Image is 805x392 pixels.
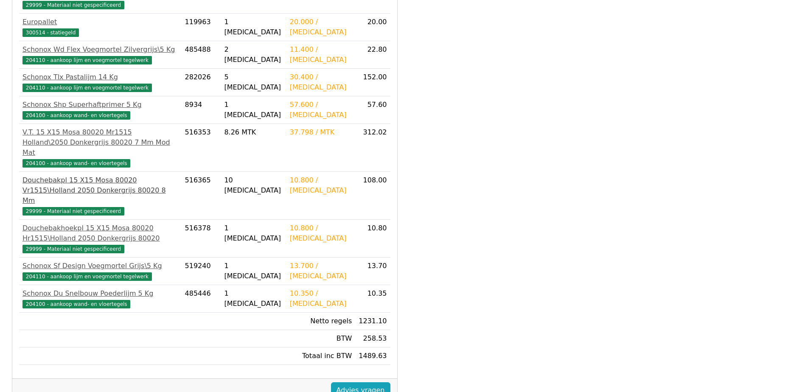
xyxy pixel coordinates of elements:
a: Douchebakhoekpl 15 X15 Mosa 80020 Hr1515\Holland 2050 Donkergrijs 8002029999 - Materiaal niet ges... [22,223,178,254]
div: 37.798 / MTK [290,127,352,137]
td: 13.70 [355,258,390,285]
td: 1231.10 [355,313,390,330]
span: 204100 - aankoop wand- en vloertegels [22,111,130,120]
div: Schonox Du Snelbouw Poederlijm 5 Kg [22,288,178,299]
div: Douchebakhoekpl 15 X15 Mosa 80020 Hr1515\Holland 2050 Donkergrijs 80020 [22,223,178,244]
div: Schonox Sf Design Voegmortel Grijs\5 Kg [22,261,178,271]
span: 204110 - aankoop lijm en voegmortel tegelwerk [22,56,152,64]
td: 20.00 [355,14,390,41]
div: 10 [MEDICAL_DATA] [224,175,283,196]
td: 119963 [182,14,221,41]
td: Netto regels [286,313,356,330]
div: 10.800 / [MEDICAL_DATA] [290,175,352,196]
div: 5 [MEDICAL_DATA] [224,72,283,92]
div: 2 [MEDICAL_DATA] [224,45,283,65]
td: 516365 [182,172,221,220]
div: 1 [MEDICAL_DATA] [224,223,283,244]
a: Schonox Sf Design Voegmortel Grijs\5 Kg204110 - aankoop lijm en voegmortel tegelwerk [22,261,178,281]
div: Schonox Shp Superhaftprimer 5 Kg [22,100,178,110]
td: 258.53 [355,330,390,347]
div: V.T. 15 X15 Mosa 80020 Mr1515 Holland\2050 Donkergrijs 80020 7 Mm Mod Mat [22,127,178,158]
div: Europallet [22,17,178,27]
td: 1489.63 [355,347,390,365]
td: 108.00 [355,172,390,220]
div: Schonox Tlx Pastalijm 14 Kg [22,72,178,82]
td: 516353 [182,124,221,172]
td: 152.00 [355,69,390,96]
div: 8.26 MTK [224,127,283,137]
div: 1 [MEDICAL_DATA] [224,288,283,309]
td: 10.80 [355,220,390,258]
span: 29999 - Materiaal niet gespecificeerd [22,207,124,216]
td: 282026 [182,69,221,96]
td: 519240 [182,258,221,285]
td: 485446 [182,285,221,313]
a: V.T. 15 X15 Mosa 80020 Mr1515 Holland\2050 Donkergrijs 80020 7 Mm Mod Mat204100 - aankoop wand- e... [22,127,178,168]
a: Europallet300514 - statiegeld [22,17,178,37]
div: 11.400 / [MEDICAL_DATA] [290,45,352,65]
div: 57.600 / [MEDICAL_DATA] [290,100,352,120]
div: 1 [MEDICAL_DATA] [224,17,283,37]
div: Douchebakpl 15 X15 Mosa 80020 Vr1515\Holland 2050 Donkergrijs 80020 8 Mm [22,175,178,206]
span: 29999 - Materiaal niet gespecificeerd [22,1,124,9]
a: Schonox Wd Flex Voegmortel Zilvergrijs\5 Kg204110 - aankoop lijm en voegmortel tegelwerk [22,45,178,65]
div: 20.000 / [MEDICAL_DATA] [290,17,352,37]
td: 57.60 [355,96,390,124]
td: BTW [286,330,356,347]
td: 10.35 [355,285,390,313]
a: Schonox Shp Superhaftprimer 5 Kg204100 - aankoop wand- en vloertegels [22,100,178,120]
span: 29999 - Materiaal niet gespecificeerd [22,245,124,253]
td: 516378 [182,220,221,258]
td: 485488 [182,41,221,69]
span: 204110 - aankoop lijm en voegmortel tegelwerk [22,84,152,92]
a: Schonox Du Snelbouw Poederlijm 5 Kg204100 - aankoop wand- en vloertegels [22,288,178,309]
div: 1 [MEDICAL_DATA] [224,261,283,281]
div: 13.700 / [MEDICAL_DATA] [290,261,352,281]
td: 8934 [182,96,221,124]
div: 10.800 / [MEDICAL_DATA] [290,223,352,244]
td: Totaal inc BTW [286,347,356,365]
td: 22.80 [355,41,390,69]
div: 1 [MEDICAL_DATA] [224,100,283,120]
div: Schonox Wd Flex Voegmortel Zilvergrijs\5 Kg [22,45,178,55]
a: Schonox Tlx Pastalijm 14 Kg204110 - aankoop lijm en voegmortel tegelwerk [22,72,178,92]
div: 30.400 / [MEDICAL_DATA] [290,72,352,92]
td: 312.02 [355,124,390,172]
span: 204100 - aankoop wand- en vloertegels [22,300,130,308]
span: 204100 - aankoop wand- en vloertegels [22,159,130,168]
span: 300514 - statiegeld [22,28,79,37]
div: 10.350 / [MEDICAL_DATA] [290,288,352,309]
span: 204110 - aankoop lijm en voegmortel tegelwerk [22,272,152,281]
a: Douchebakpl 15 X15 Mosa 80020 Vr1515\Holland 2050 Donkergrijs 80020 8 Mm29999 - Materiaal niet ge... [22,175,178,216]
